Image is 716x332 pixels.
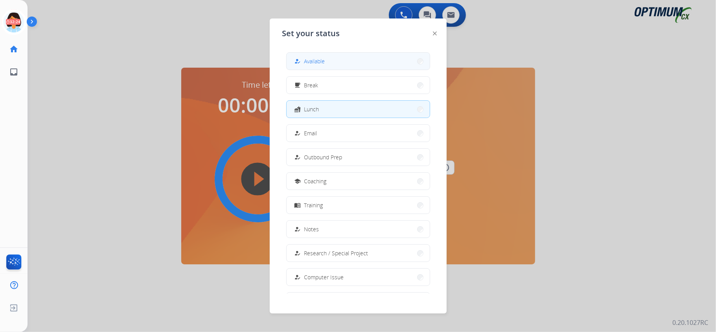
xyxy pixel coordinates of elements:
button: Lunch [287,101,430,118]
button: Coaching [287,173,430,190]
span: Research / Special Project [304,249,368,257]
button: Research / Special Project [287,245,430,262]
mat-icon: how_to_reg [294,274,301,280]
button: Outbound Prep [287,149,430,166]
span: Coaching [304,177,327,185]
span: Notes [304,225,319,233]
button: Email [287,125,430,142]
mat-icon: how_to_reg [294,154,301,160]
mat-icon: school [294,178,301,184]
mat-icon: how_to_reg [294,58,301,65]
mat-icon: menu_book [294,202,301,208]
button: Break [287,77,430,94]
button: Training [287,197,430,214]
span: Email [304,129,317,137]
p: 0.20.1027RC [672,318,708,327]
mat-icon: inbox [9,67,18,77]
button: Computer Issue [287,269,430,286]
mat-icon: how_to_reg [294,226,301,232]
span: Break [304,81,318,89]
mat-icon: free_breakfast [294,82,301,89]
button: Internet Issue [287,293,430,310]
mat-icon: how_to_reg [294,250,301,256]
span: Available [304,57,325,65]
button: Notes [287,221,430,238]
span: Outbound Prep [304,153,342,161]
span: Lunch [304,105,319,113]
mat-icon: home [9,44,18,54]
mat-icon: how_to_reg [294,130,301,136]
button: Available [287,53,430,70]
span: Training [304,201,323,209]
mat-icon: fastfood [294,106,301,113]
span: Set your status [282,28,340,39]
img: close-button [433,31,437,35]
span: Computer Issue [304,273,344,281]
